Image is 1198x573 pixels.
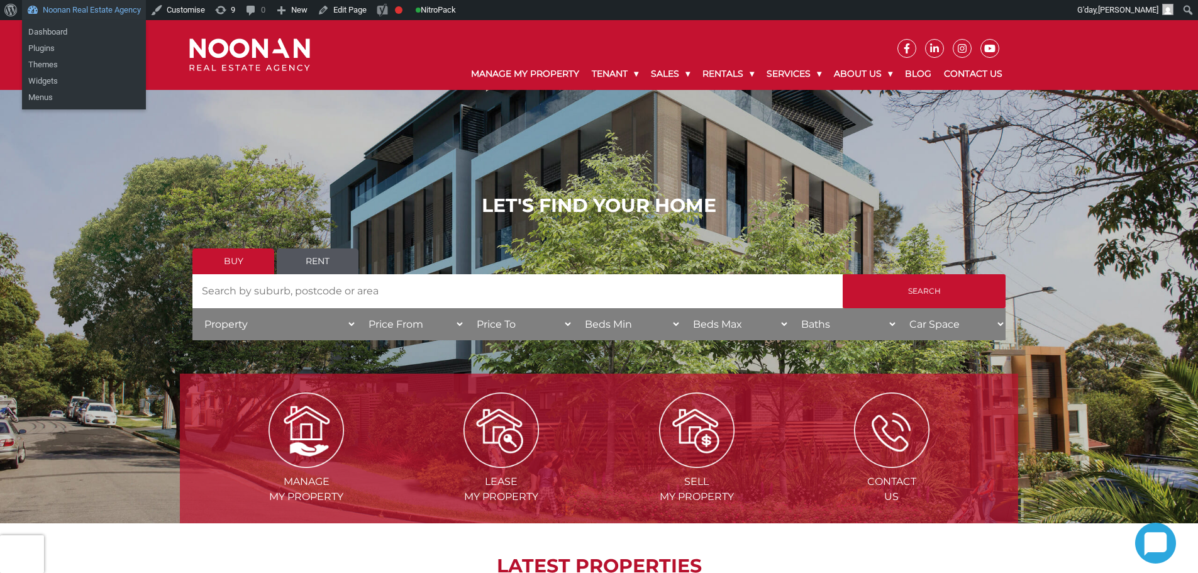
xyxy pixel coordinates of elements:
[192,248,274,274] a: Buy
[899,58,938,90] a: Blog
[277,248,358,274] a: Rent
[22,40,146,57] a: Plugins
[210,474,402,504] span: Manage my Property
[601,423,793,503] a: Sellmy Property
[22,73,146,89] a: Widgets
[192,194,1006,217] h1: LET'S FIND YOUR HOME
[192,274,843,308] input: Search by suburb, postcode or area
[843,274,1006,308] input: Search
[405,423,597,503] a: Leasemy Property
[854,392,929,468] img: ICONS
[601,474,793,504] span: Sell my Property
[796,423,988,503] a: ContactUs
[463,392,539,468] img: Lease my property
[645,58,696,90] a: Sales
[760,58,828,90] a: Services
[22,20,146,60] ul: Noonan Real Estate Agency
[269,392,344,468] img: Manage my Property
[1098,5,1158,14] span: [PERSON_NAME]
[22,53,146,109] ul: Noonan Real Estate Agency
[465,58,585,90] a: Manage My Property
[189,38,310,72] img: Noonan Real Estate Agency
[585,58,645,90] a: Tenant
[395,6,402,14] div: Focus keyphrase not set
[22,24,146,40] a: Dashboard
[659,392,735,468] img: Sell my property
[796,474,988,504] span: Contact Us
[696,58,760,90] a: Rentals
[405,474,597,504] span: Lease my Property
[22,57,146,73] a: Themes
[210,423,402,503] a: Managemy Property
[22,89,146,106] a: Menus
[828,58,899,90] a: About Us
[938,58,1009,90] a: Contact Us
